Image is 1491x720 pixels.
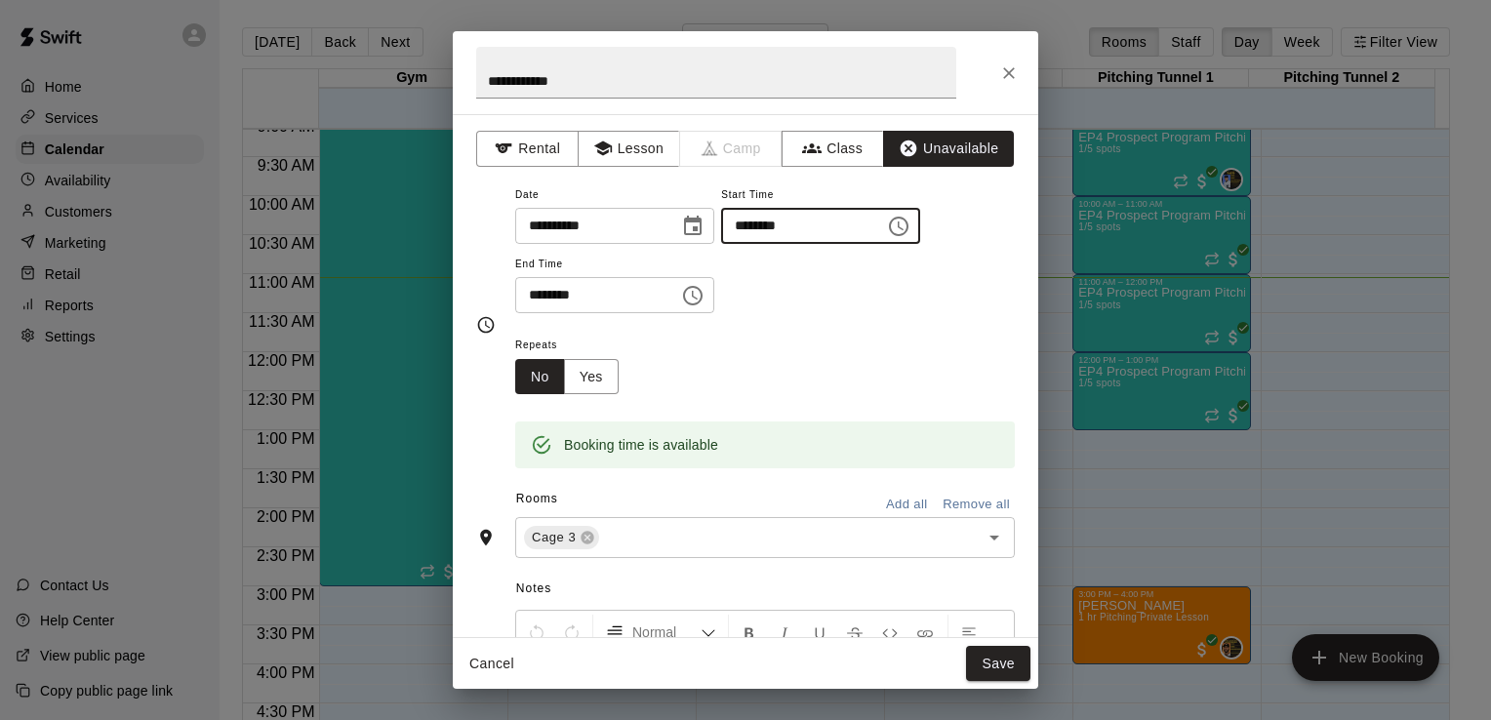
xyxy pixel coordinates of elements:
button: Redo [555,615,588,650]
button: Open [981,524,1008,551]
button: Choose time, selected time is 1:30 PM [673,276,712,315]
button: Left Align [952,615,986,650]
span: Cage 3 [524,528,584,547]
button: Remove all [938,490,1015,520]
button: Unavailable [883,131,1014,167]
button: Insert Code [873,615,907,650]
button: Add all [875,490,938,520]
div: Booking time is available [564,427,718,462]
span: Normal [632,622,701,642]
button: Choose time, selected time is 1:00 PM [879,207,918,246]
span: Start Time [721,182,920,209]
span: Camps can only be created in the Services page [680,131,783,167]
button: Lesson [578,131,680,167]
button: Save [966,646,1030,682]
button: Format Underline [803,615,836,650]
button: Format Bold [733,615,766,650]
button: Format Strikethrough [838,615,871,650]
span: Repeats [515,333,634,359]
button: Undo [520,615,553,650]
svg: Timing [476,315,496,335]
button: Yes [564,359,619,395]
button: Class [782,131,884,167]
button: Formatting Options [597,615,724,650]
svg: Rooms [476,528,496,547]
button: Rental [476,131,579,167]
span: Notes [516,574,1015,605]
span: Rooms [516,492,558,505]
button: No [515,359,565,395]
span: Date [515,182,714,209]
button: Cancel [461,646,523,682]
button: Insert Link [908,615,942,650]
button: Close [991,56,1027,91]
button: Format Italics [768,615,801,650]
button: Choose date, selected date is Aug 21, 2025 [673,207,712,246]
span: End Time [515,252,714,278]
div: Cage 3 [524,526,599,549]
div: outlined button group [515,359,619,395]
